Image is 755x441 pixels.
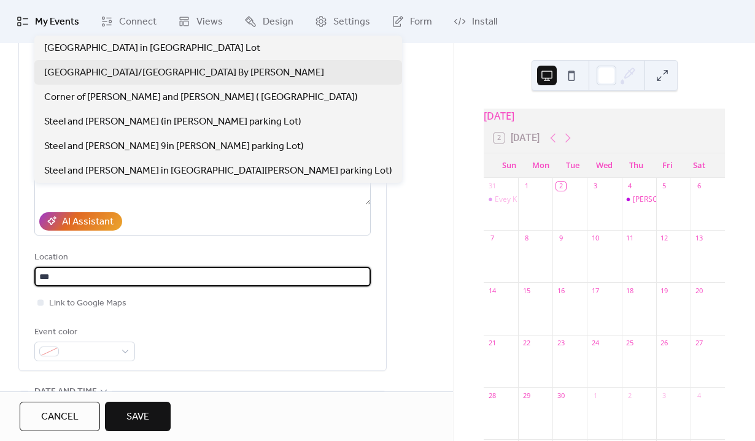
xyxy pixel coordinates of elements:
a: Connect [91,5,166,38]
div: 26 [660,339,669,348]
div: Evey K at Bellview Station [484,194,518,205]
a: Views [169,5,232,38]
div: 3 [590,182,600,191]
button: AI Assistant [39,212,122,231]
div: 28 [487,391,497,400]
div: 23 [556,339,565,348]
div: 18 [625,286,635,295]
a: Design [235,5,303,38]
button: Save [105,402,171,431]
div: 5 [660,182,669,191]
span: Steel and [PERSON_NAME] in [GEOGRAPHIC_DATA][PERSON_NAME] parking Lot) [44,164,392,178]
div: 14 [487,286,497,295]
div: [DATE] [484,109,725,123]
div: 31 [487,182,497,191]
span: [GEOGRAPHIC_DATA] in [GEOGRAPHIC_DATA] Lot [44,41,260,56]
div: Evey K at Aspen Grove [622,194,656,205]
div: 17 [590,286,600,295]
div: 1 [590,391,600,400]
div: Event color [34,325,133,340]
span: My Events [35,15,79,29]
div: 24 [590,339,600,348]
span: Connect [119,15,157,29]
div: 29 [522,391,531,400]
div: 12 [660,234,669,243]
div: Tue [557,153,589,178]
span: [GEOGRAPHIC_DATA]/[GEOGRAPHIC_DATA] By [PERSON_NAME] [44,66,324,80]
div: 4 [625,182,635,191]
div: 15 [522,286,531,295]
span: Steel and [PERSON_NAME] (in [PERSON_NAME] parking Lot) [44,115,301,129]
div: 6 [694,182,703,191]
span: Corner of [PERSON_NAME] and [PERSON_NAME] ( [GEOGRAPHIC_DATA]) [44,90,358,105]
div: 20 [694,286,703,295]
span: Save [126,410,149,424]
div: Fri [652,153,684,178]
span: Form [410,15,432,29]
span: Settings [333,15,370,29]
div: Sat [683,153,715,178]
div: Sun [494,153,525,178]
div: Mon [525,153,557,178]
div: Thu [620,153,652,178]
div: Evey K at [GEOGRAPHIC_DATA] [495,194,602,205]
span: Views [196,15,223,29]
div: 2 [556,182,565,191]
span: Steel and [PERSON_NAME] 9in [PERSON_NAME] parking Lot) [44,139,304,154]
span: Design [263,15,293,29]
div: Wed [589,153,621,178]
div: 19 [660,286,669,295]
div: 10 [590,234,600,243]
div: 4 [694,391,703,400]
div: 2 [625,391,635,400]
span: Cancel [41,410,79,424]
span: Link to Google Maps [49,296,126,311]
div: 30 [556,391,565,400]
div: Location [34,250,368,265]
div: 22 [522,339,531,348]
div: 11 [625,234,635,243]
div: 27 [694,339,703,348]
a: My Events [7,5,88,38]
div: AI Assistant [62,215,114,229]
span: Date and time [34,385,97,399]
div: 8 [522,234,531,243]
div: 1 [522,182,531,191]
div: 21 [487,339,497,348]
div: 9 [556,234,565,243]
div: 3 [660,391,669,400]
div: 16 [556,286,565,295]
button: Cancel [20,402,100,431]
span: Install [472,15,497,29]
div: 13 [694,234,703,243]
a: Settings [306,5,379,38]
div: 7 [487,234,497,243]
div: 25 [625,339,635,348]
a: Form [382,5,441,38]
a: Install [444,5,506,38]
